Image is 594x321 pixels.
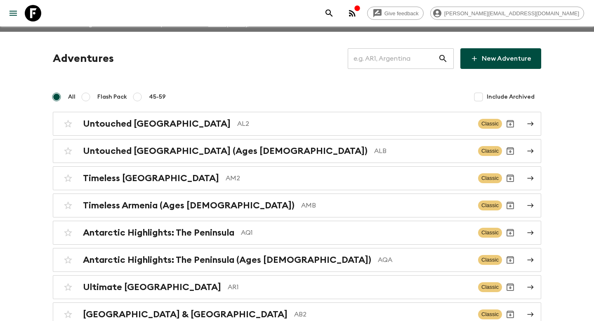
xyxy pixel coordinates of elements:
[478,255,502,265] span: Classic
[5,5,21,21] button: menu
[440,10,584,17] span: [PERSON_NAME][EMAIL_ADDRESS][DOMAIN_NAME]
[301,201,471,210] p: AMB
[502,197,519,214] button: Archive
[53,248,541,272] a: Antarctic Highlights: The Peninsula (Ages [DEMOGRAPHIC_DATA])AQAClassicArchive
[380,10,423,17] span: Give feedback
[478,282,502,292] span: Classic
[502,252,519,268] button: Archive
[478,119,502,129] span: Classic
[83,173,219,184] h2: Timeless [GEOGRAPHIC_DATA]
[478,173,502,183] span: Classic
[430,7,584,20] div: [PERSON_NAME][EMAIL_ADDRESS][DOMAIN_NAME]
[478,201,502,210] span: Classic
[241,228,471,238] p: AQ1
[378,255,471,265] p: AQA
[53,221,541,245] a: Antarctic Highlights: The PeninsulaAQ1ClassicArchive
[97,93,127,101] span: Flash Pack
[53,50,114,67] h1: Adventures
[478,309,502,319] span: Classic
[367,7,424,20] a: Give feedback
[228,282,471,292] p: AR1
[478,228,502,238] span: Classic
[83,282,221,293] h2: Ultimate [GEOGRAPHIC_DATA]
[53,194,541,217] a: Timeless Armenia (Ages [DEMOGRAPHIC_DATA])AMBClassicArchive
[83,146,368,156] h2: Untouched [GEOGRAPHIC_DATA] (Ages [DEMOGRAPHIC_DATA])
[460,48,541,69] a: New Adventure
[149,93,166,101] span: 45-59
[68,93,75,101] span: All
[502,116,519,132] button: Archive
[53,112,541,136] a: Untouched [GEOGRAPHIC_DATA]AL2ClassicArchive
[374,146,471,156] p: ALB
[83,255,371,265] h2: Antarctic Highlights: The Peninsula (Ages [DEMOGRAPHIC_DATA])
[478,146,502,156] span: Classic
[348,47,438,70] input: e.g. AR1, Argentina
[487,93,535,101] span: Include Archived
[502,224,519,241] button: Archive
[83,200,295,211] h2: Timeless Armenia (Ages [DEMOGRAPHIC_DATA])
[321,5,337,21] button: search adventures
[83,227,234,238] h2: Antarctic Highlights: The Peninsula
[502,279,519,295] button: Archive
[83,118,231,129] h2: Untouched [GEOGRAPHIC_DATA]
[502,170,519,186] button: Archive
[53,275,541,299] a: Ultimate [GEOGRAPHIC_DATA]AR1ClassicArchive
[53,139,541,163] a: Untouched [GEOGRAPHIC_DATA] (Ages [DEMOGRAPHIC_DATA])ALBClassicArchive
[502,143,519,159] button: Archive
[237,119,471,129] p: AL2
[83,309,288,320] h2: [GEOGRAPHIC_DATA] & [GEOGRAPHIC_DATA]
[294,309,471,319] p: AB2
[53,166,541,190] a: Timeless [GEOGRAPHIC_DATA]AM2ClassicArchive
[226,173,471,183] p: AM2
